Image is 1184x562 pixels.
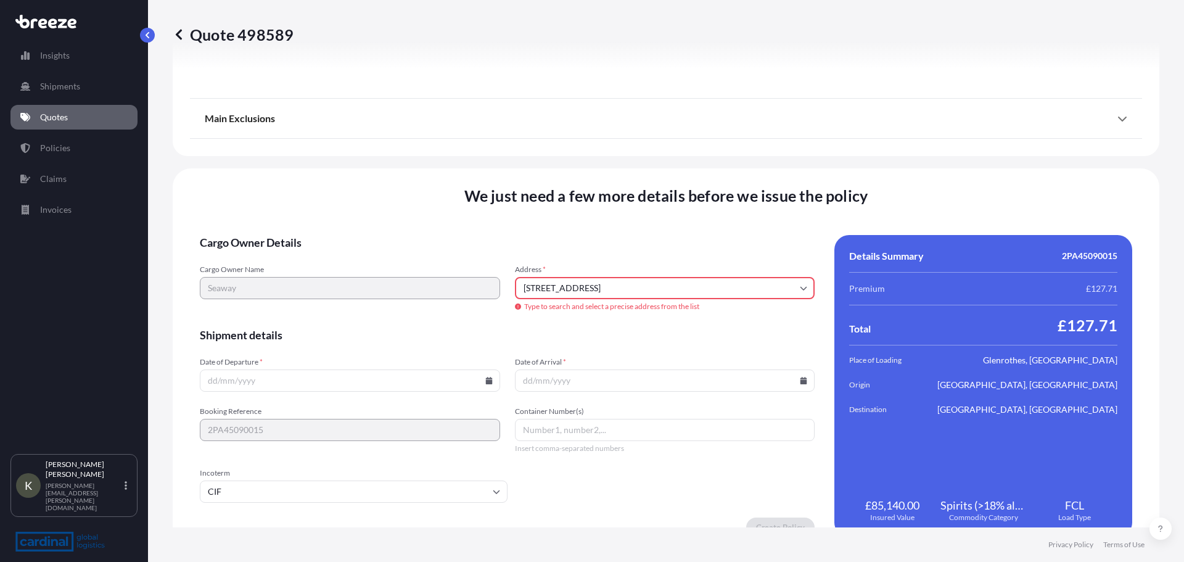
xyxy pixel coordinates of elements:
span: Shipment details [200,328,815,342]
span: Details Summary [849,250,924,262]
p: Invoices [40,204,72,216]
input: Your internal reference [200,419,500,441]
span: Booking Reference [200,407,500,416]
p: Quotes [40,111,68,123]
span: Cargo Owner Details [200,235,815,250]
a: Privacy Policy [1048,540,1093,550]
a: Insights [10,43,138,68]
span: Insured Value [870,513,915,523]
span: £127.71 [1058,315,1117,335]
input: Number1, number2,... [515,419,815,441]
p: Shipments [40,80,80,93]
span: £85,140.00 [865,498,919,513]
span: K [25,479,32,492]
span: £127.71 [1086,283,1117,295]
img: organization-logo [15,532,105,552]
p: [PERSON_NAME] [PERSON_NAME] [46,460,122,479]
span: Container Number(s) [515,407,815,416]
p: Policies [40,142,70,154]
span: [GEOGRAPHIC_DATA], [GEOGRAPHIC_DATA] [937,379,1117,391]
span: Origin [849,379,918,391]
span: Cargo Owner Name [200,265,500,275]
div: Main Exclusions [205,104,1127,133]
span: Load Type [1058,513,1091,523]
span: Glenrothes, [GEOGRAPHIC_DATA] [983,354,1117,366]
span: Insert comma-separated numbers [515,444,815,453]
a: Shipments [10,74,138,99]
a: Claims [10,167,138,191]
a: Invoices [10,197,138,222]
a: Policies [10,136,138,160]
input: dd/mm/yyyy [515,370,815,392]
p: Quote 498589 [173,25,294,44]
span: Type to search and select a precise address from the list [515,302,815,312]
span: Destination [849,403,918,416]
span: Place of Loading [849,354,918,366]
span: Premium [849,283,885,295]
span: Commodity Category [949,513,1018,523]
span: Main Exclusions [205,112,275,125]
input: Cargo owner address [515,277,815,299]
a: Terms of Use [1103,540,1145,550]
input: Select... [200,481,508,503]
span: Total [849,323,871,335]
p: Create Policy [756,521,805,534]
span: FCL [1065,498,1084,513]
span: 2PA45090015 [1062,250,1117,262]
span: Date of Departure [200,357,500,367]
p: [PERSON_NAME][EMAIL_ADDRESS][PERSON_NAME][DOMAIN_NAME] [46,482,122,511]
input: dd/mm/yyyy [200,370,500,392]
span: Spirits (>18% alc./vol.) [940,498,1027,513]
p: Insights [40,49,70,62]
p: Claims [40,173,67,185]
a: Quotes [10,105,138,130]
span: Incoterm [200,468,508,478]
span: We just need a few more details before we issue the policy [464,186,868,205]
span: [GEOGRAPHIC_DATA], [GEOGRAPHIC_DATA] [937,403,1117,416]
button: Create Policy [746,518,815,537]
span: Address [515,265,815,275]
span: Date of Arrival [515,357,815,367]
